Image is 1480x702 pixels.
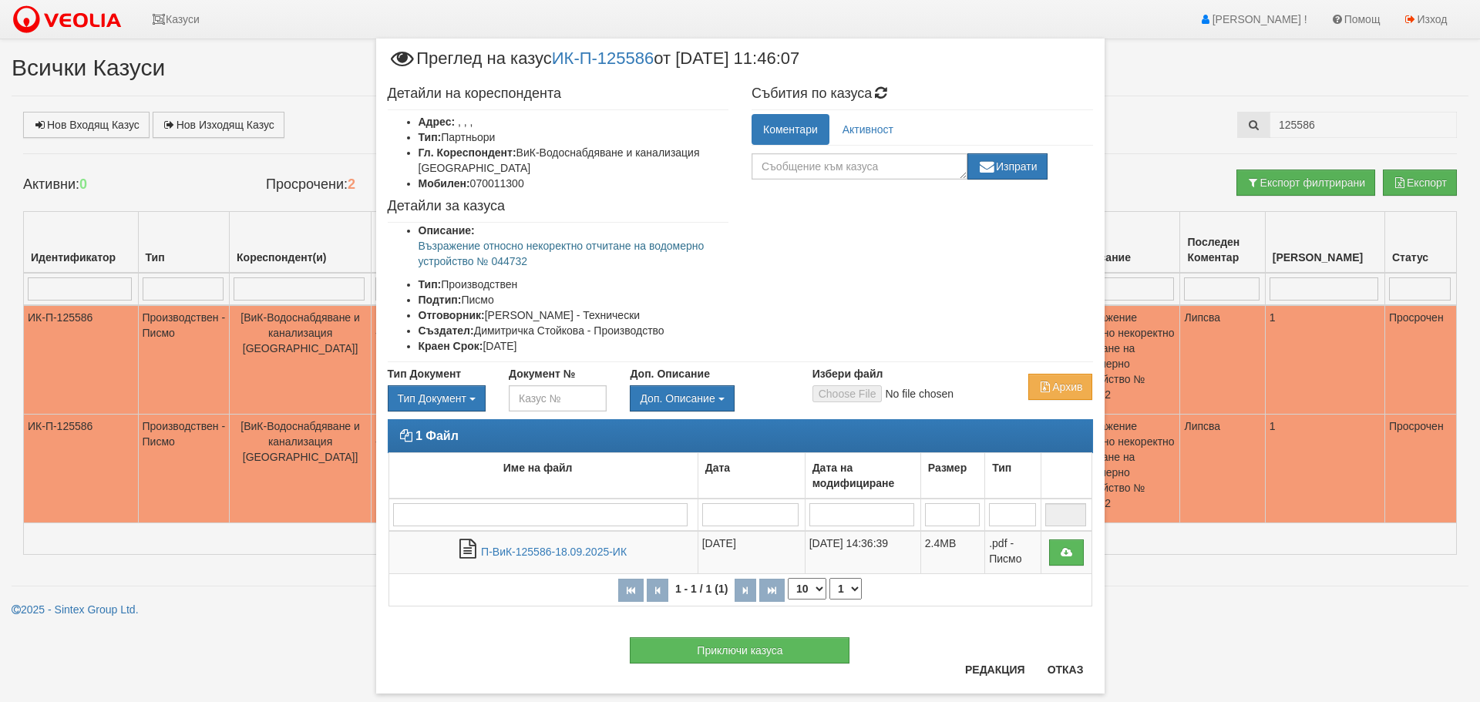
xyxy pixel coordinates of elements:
td: Дата: No sort applied, activate to apply an ascending sort [698,453,805,499]
td: .pdf - Писмо [985,531,1041,574]
b: Описание: [419,224,475,237]
button: Архив [1028,374,1092,400]
a: Коментари [752,114,829,145]
a: Активност [831,114,905,145]
li: Писмо [419,292,729,307]
td: Име на файл: No sort applied, activate to apply an ascending sort [388,453,698,499]
li: [DATE] [419,338,729,354]
strong: 1 Файл [415,429,459,442]
span: Тип Документ [398,392,466,405]
b: Адрес: [419,116,456,128]
td: Дата на модифициране: No sort applied, activate to apply an ascending sort [805,453,920,499]
button: Предишна страница [647,579,668,602]
a: П-ВиК-125586-18.09.2025-ИК [481,546,627,558]
span: Преглед на казус от [DATE] 11:46:07 [388,50,800,79]
td: Тип: No sort applied, activate to apply an ascending sort [985,453,1041,499]
select: Брой редове на страница [788,578,826,600]
b: Размер [928,462,967,474]
button: Редакция [956,657,1034,682]
label: Документ № [509,366,575,381]
button: Следваща страница [735,579,756,602]
a: ИК-П-125586 [552,49,654,68]
b: Подтип: [419,294,462,306]
button: Тип Документ [388,385,486,411]
li: Производствен [419,277,729,292]
b: Тип: [419,131,442,143]
div: Двоен клик, за изчистване на избраната стойност. [630,385,789,411]
span: 1 - 1 / 1 (1) [671,583,732,595]
button: Доп. Описание [630,385,734,411]
tr: П-ВиК-125586-18.09.2025-ИК.pdf - Писмо [388,531,1091,574]
b: Дата на модифициране [812,462,895,489]
span: Доп. Описание [640,392,715,405]
b: Отговорник: [419,309,485,321]
h4: Събития по казуса [752,86,1093,102]
h4: Детайли за казуса [388,199,729,214]
td: [DATE] 14:36:39 [805,531,920,574]
b: Име на файл [503,462,573,474]
li: ВиК-Водоснабдяване и канализация [GEOGRAPHIC_DATA] [419,145,729,176]
button: Приключи казуса [630,637,849,663]
div: Двоен клик, за изчистване на избраната стойност. [388,385,486,411]
b: Гл. Кореспондент: [419,146,516,159]
label: Избери файл [812,366,883,381]
button: Последна страница [759,579,785,602]
b: Дата [705,462,730,474]
label: Тип Документ [388,366,462,381]
input: Казус № [509,385,607,411]
select: Страница номер [829,578,862,600]
td: Размер: No sort applied, activate to apply an ascending sort [920,453,984,499]
button: Изпрати [967,153,1048,180]
button: Отказ [1038,657,1093,682]
li: Димитричка Стойкова - Производство [419,323,729,338]
span: , , , [458,116,473,128]
label: Доп. Описание [630,366,709,381]
li: 070011300 [419,176,729,191]
b: Мобилен: [419,177,470,190]
b: Създател: [419,324,474,337]
td: 2.4MB [920,531,984,574]
h4: Детайли на кореспондента [388,86,729,102]
p: Възражение относно некоректно отчитане на водомерно устройство № 044732 [419,238,729,269]
b: Тип: [419,278,442,291]
td: : No sort applied, activate to apply an ascending sort [1041,453,1091,499]
b: Краен Срок: [419,340,483,352]
li: Партньори [419,129,729,145]
b: Тип [992,462,1011,474]
li: [PERSON_NAME] - Технически [419,307,729,323]
button: Първа страница [618,579,644,602]
td: [DATE] [698,531,805,574]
